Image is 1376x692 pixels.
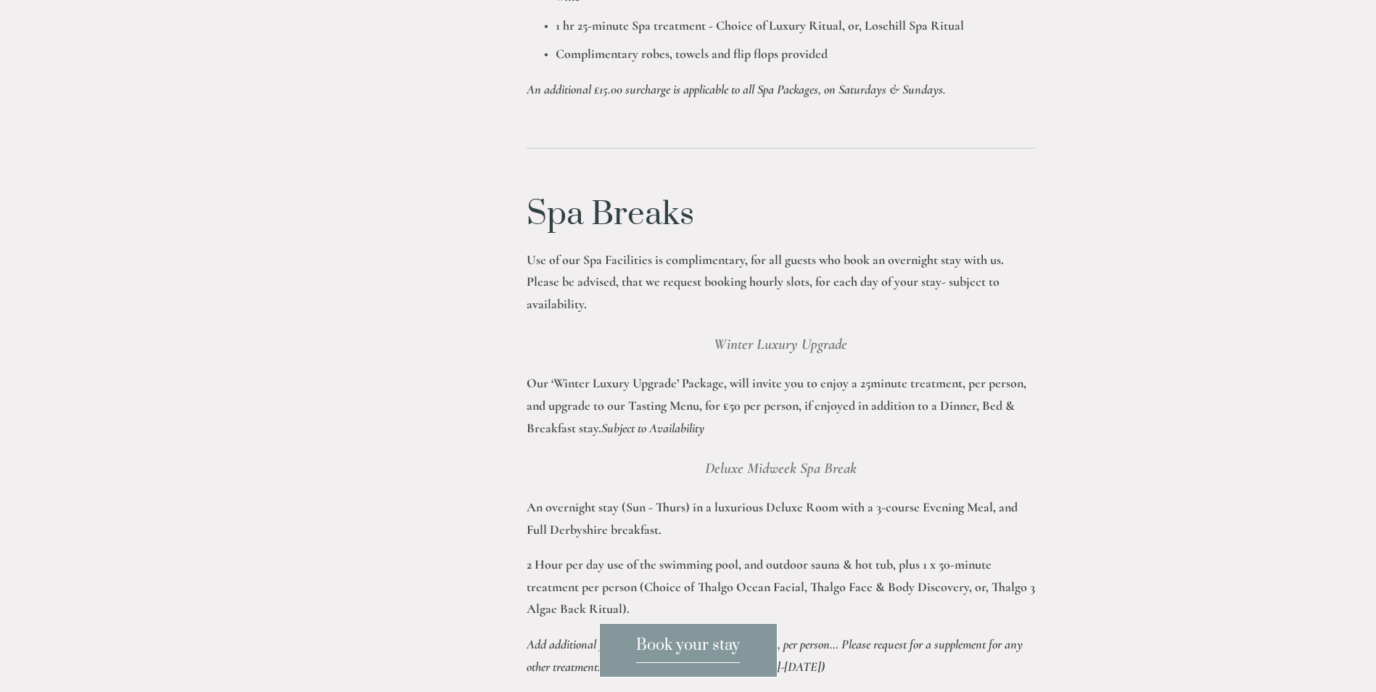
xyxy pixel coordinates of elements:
em: An additional £15.00 surcharge is applicable to all Spa Packages, on Saturdays & Sundays. [527,81,946,97]
p: Complimentary robes, towels and flip flops provided [556,43,1035,65]
em: Winter Luxury Upgrade [714,335,847,353]
a: Book your stay [599,623,778,677]
h1: Spa Breaks [527,197,1035,233]
em: Deluxe Midweek Spa Break [705,459,857,477]
em: Subject to Availability [601,420,704,436]
p: 2 Hour per day use of the swimming pool, and outdoor sauna & hot tub, plus 1 x 50-minute treatmen... [527,553,1035,620]
p: Our ‘Winter Luxury Upgrade’ Package, will invite you to enjoy a 25minute treatment, per person, a... [527,372,1035,439]
span: Book your stay [636,635,740,663]
p: Use of our Spa Facilities is complimentary, for all guests who book an overnight stay with us. Pl... [527,249,1035,316]
p: An overnight stay (Sun - Thurs) in a luxurious Deluxe Room with a 3-course Evening Meal, and Full... [527,496,1035,540]
strong: 1 hr 25-minute Spa treatment - Choice of Luxury Ritual, or, Losehill Spa Ritual [556,17,964,33]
